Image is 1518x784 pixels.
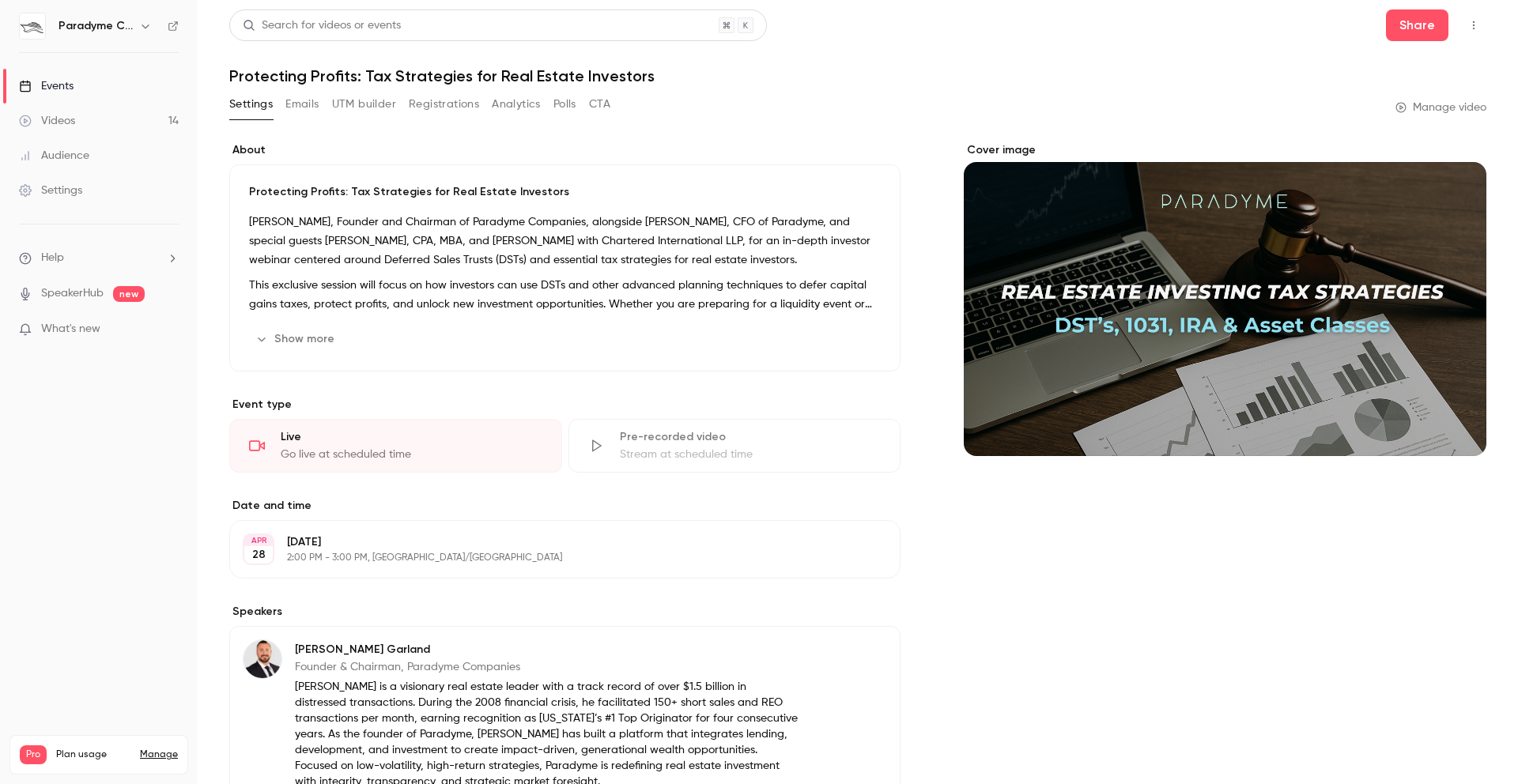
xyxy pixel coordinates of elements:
[229,397,901,413] p: Event type
[19,183,82,198] div: Settings
[56,748,130,761] span: Plan usage
[295,659,798,675] p: Founder & Chairman, Paradyme Companies
[19,250,179,266] li: help-dropdown-opener
[249,184,881,200] p: Protecting Profits: Tax Strategies for Real Estate Investors
[229,66,1486,85] h1: Protecting Profits: Tax Strategies for Real Estate Investors
[160,322,179,337] iframe: Noticeable Trigger
[287,534,817,550] p: [DATE]
[244,640,281,678] img: Ryan Garland
[249,213,881,269] p: [PERSON_NAME], Founder and Chairman of Paradyme Companies, alongside [PERSON_NAME], CFO of Parady...
[281,447,542,462] div: Go live at scheduled time
[244,535,273,546] div: APR
[41,250,64,266] span: Help
[243,17,401,34] div: Search for videos or events
[229,419,562,473] div: LiveGo live at scheduled time
[281,429,542,445] div: Live
[252,547,266,563] p: 28
[229,604,901,620] label: Speakers
[59,18,133,34] h6: Paradyme Companies
[229,142,901,158] label: About
[140,748,178,761] a: Manage
[295,642,798,658] p: [PERSON_NAME] Garland
[568,419,901,473] div: Pre-recorded videoStream at scheduled time
[287,552,817,564] p: 2:00 PM - 3:00 PM, [GEOGRAPHIC_DATA]/[GEOGRAPHIC_DATA]
[20,745,47,764] span: Pro
[332,92,396,117] button: UTM builder
[964,142,1486,456] section: Cover image
[553,92,576,117] button: Polls
[409,92,479,117] button: Registrations
[41,285,104,302] a: SpeakerHub
[19,148,89,164] div: Audience
[249,276,881,314] p: This exclusive session will focus on how investors can use DSTs and other advanced planning techn...
[620,447,882,462] div: Stream at scheduled time
[1386,9,1448,41] button: Share
[1395,100,1486,115] a: Manage video
[229,498,901,514] label: Date and time
[229,92,273,117] button: Settings
[620,429,882,445] div: Pre-recorded video
[964,142,1486,158] label: Cover image
[41,321,100,337] span: What's new
[20,13,45,39] img: Paradyme Companies
[249,326,344,352] button: Show more
[113,286,145,302] span: new
[492,92,541,117] button: Analytics
[285,92,319,117] button: Emails
[19,78,74,94] div: Events
[589,92,610,117] button: CTA
[19,113,75,129] div: Videos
